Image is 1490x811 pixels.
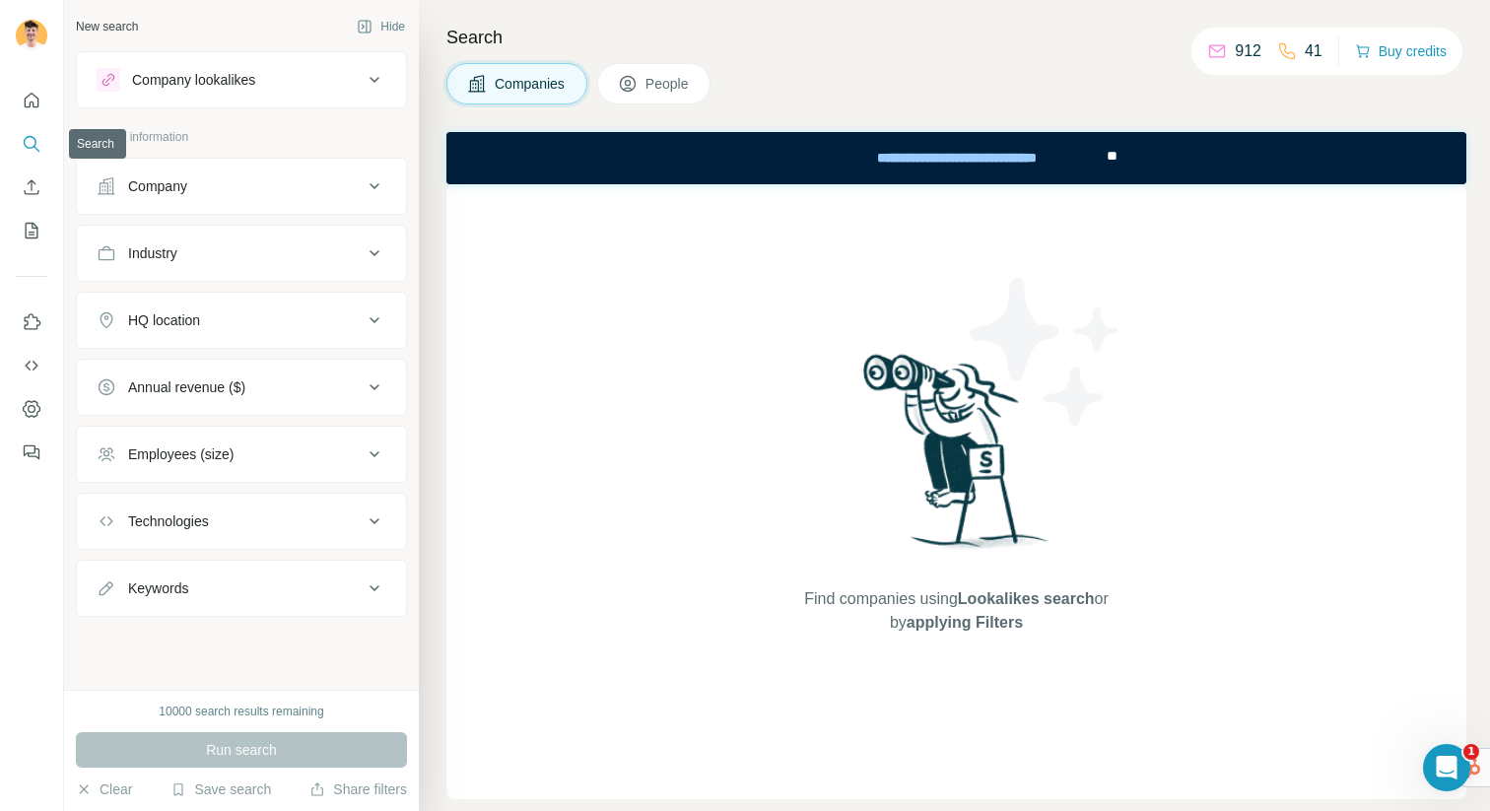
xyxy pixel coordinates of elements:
[446,132,1466,184] iframe: Banner
[1235,39,1261,63] p: 912
[309,779,407,799] button: Share filters
[343,12,419,41] button: Hide
[16,348,47,383] button: Use Surfe API
[77,56,406,103] button: Company lookalikes
[907,614,1023,631] span: applying Filters
[132,70,255,90] div: Company lookalikes
[128,310,200,330] div: HQ location
[1355,37,1447,65] button: Buy credits
[16,83,47,118] button: Quick start
[1423,744,1470,791] iframe: Intercom live chat
[16,435,47,470] button: Feedback
[16,126,47,162] button: Search
[16,20,47,51] img: Avatar
[16,391,47,427] button: Dashboard
[446,24,1466,51] h4: Search
[76,128,407,146] p: Company information
[77,297,406,344] button: HQ location
[170,779,271,799] button: Save search
[77,498,406,545] button: Technologies
[128,377,245,397] div: Annual revenue ($)
[128,578,188,598] div: Keywords
[798,587,1114,635] span: Find companies using or by
[16,213,47,248] button: My lists
[16,169,47,205] button: Enrich CSV
[128,176,187,196] div: Company
[77,565,406,612] button: Keywords
[159,703,323,720] div: 10000 search results remaining
[77,431,406,478] button: Employees (size)
[128,444,234,464] div: Employees (size)
[76,779,132,799] button: Clear
[77,163,406,210] button: Company
[958,590,1095,607] span: Lookalikes search
[16,304,47,340] button: Use Surfe on LinkedIn
[128,243,177,263] div: Industry
[76,18,138,35] div: New search
[645,74,691,94] span: People
[957,263,1134,440] img: Surfe Illustration - Stars
[128,511,209,531] div: Technologies
[1463,744,1479,760] span: 1
[854,349,1059,569] img: Surfe Illustration - Woman searching with binoculars
[495,74,567,94] span: Companies
[77,364,406,411] button: Annual revenue ($)
[1305,39,1322,63] p: 41
[77,230,406,277] button: Industry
